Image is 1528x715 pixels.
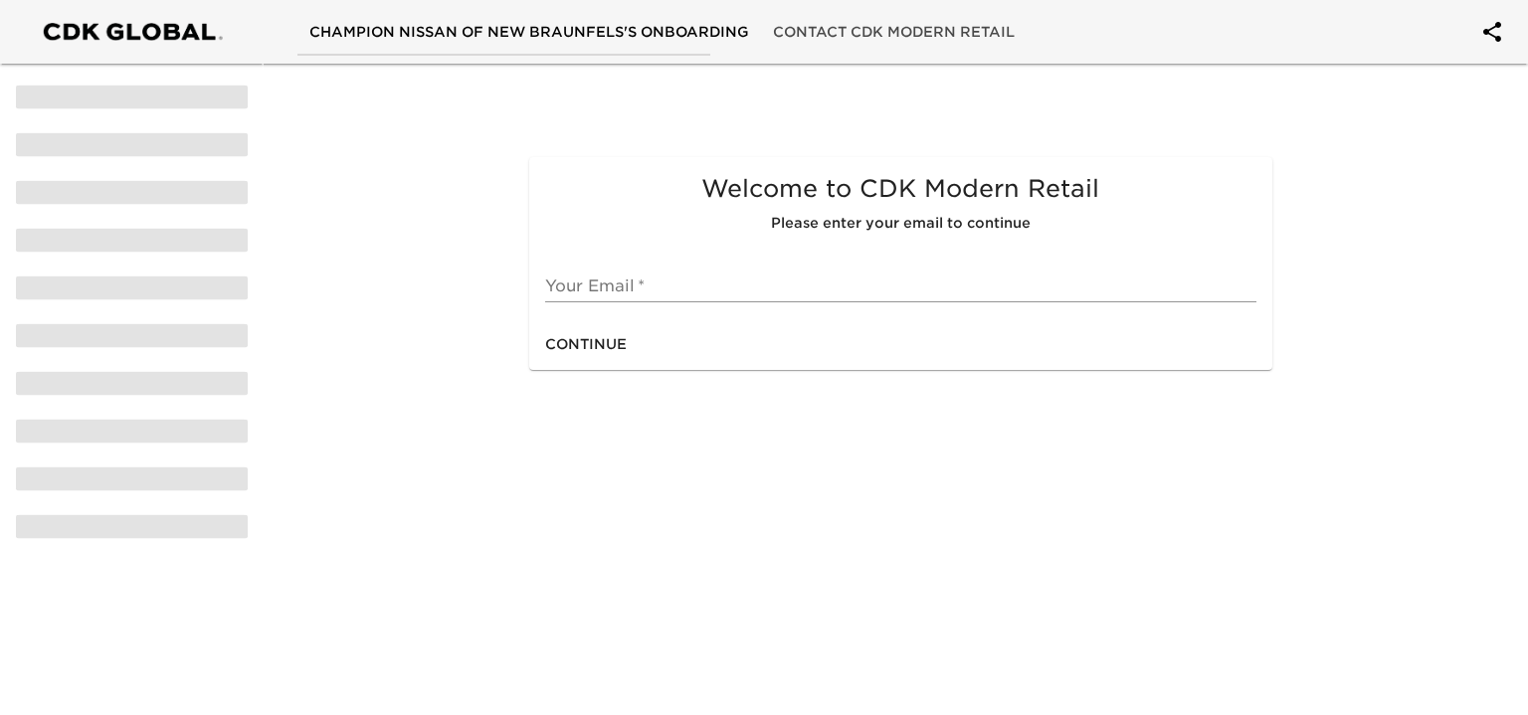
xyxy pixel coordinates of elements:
button: Continue [537,326,635,363]
span: Contact CDK Modern Retail [773,20,1015,45]
span: Continue [545,332,627,357]
h6: Please enter your email to continue [545,213,1255,235]
button: account of current user [1468,8,1516,56]
span: Champion Nissan of New Braunfels's Onboarding [309,20,749,45]
h5: Welcome to CDK Modern Retail [545,173,1255,205]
